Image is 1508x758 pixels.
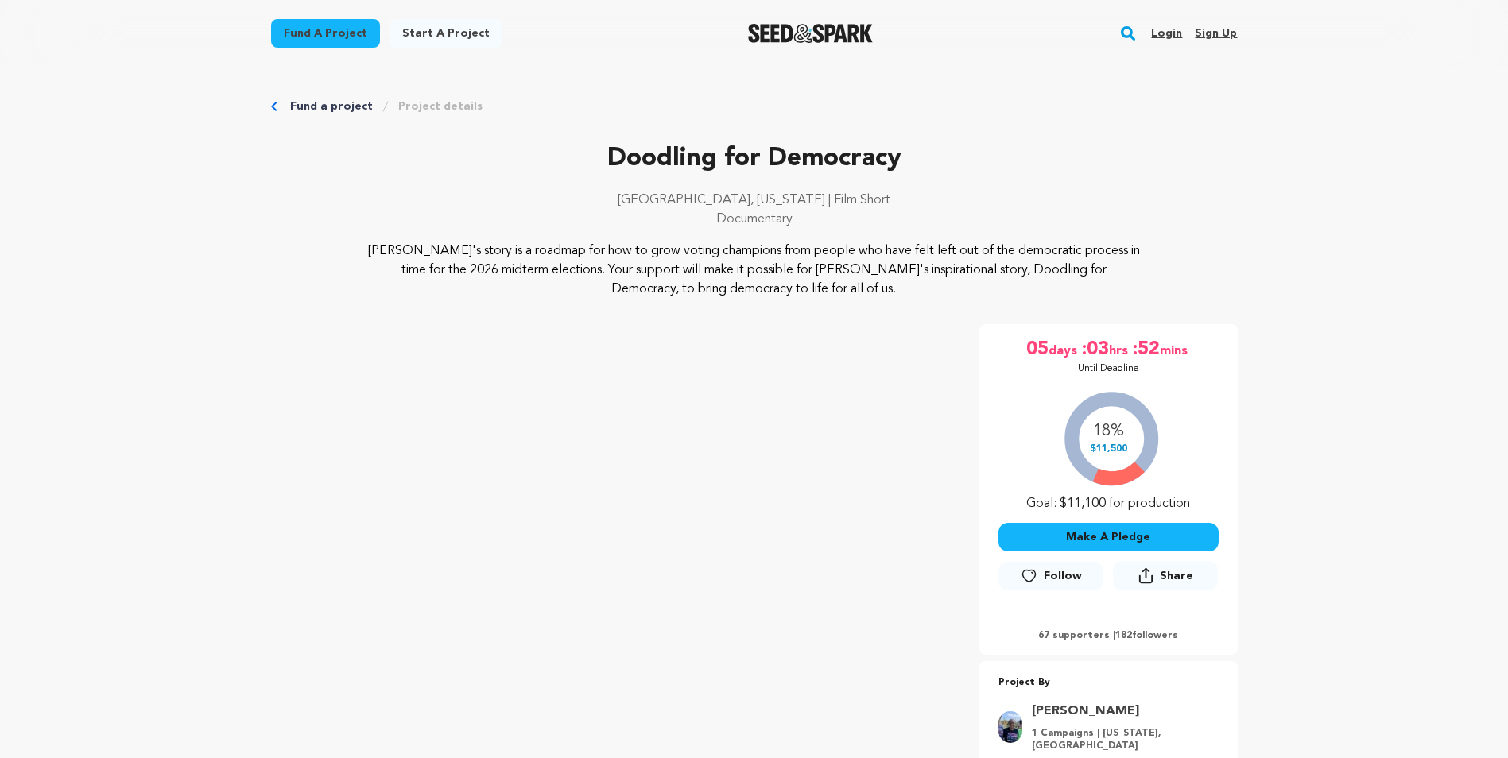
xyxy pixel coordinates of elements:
button: Share [1113,561,1218,590]
span: Follow [1044,568,1082,584]
a: Sign up [1195,21,1237,46]
span: Share [1113,561,1218,597]
span: Share [1160,568,1193,584]
p: 1 Campaigns | [US_STATE], [GEOGRAPHIC_DATA] [1032,727,1209,752]
span: hrs [1109,337,1131,362]
p: Until Deadline [1078,362,1139,375]
span: 05 [1026,337,1049,362]
p: Project By [998,674,1219,692]
span: mins [1160,337,1191,362]
span: 182 [1115,631,1132,640]
p: 67 supporters | followers [998,629,1219,642]
a: Project details [398,99,483,114]
span: :03 [1080,337,1109,362]
img: Seed&Spark Logo Dark Mode [748,24,873,43]
a: Goto Linda Harris profile [1032,702,1209,721]
p: [GEOGRAPHIC_DATA], [US_STATE] | Film Short [271,191,1238,210]
p: Documentary [271,210,1238,229]
a: Start a project [390,19,502,48]
div: Breadcrumb [271,99,1238,114]
a: Follow [998,562,1103,590]
a: Fund a project [271,19,380,48]
span: days [1049,337,1080,362]
a: Seed&Spark Homepage [748,24,873,43]
p: [PERSON_NAME]'s story is a roadmap for how to grow voting champions from people who have felt lef... [367,242,1141,299]
span: :52 [1131,337,1160,362]
button: Make A Pledge [998,523,1219,551]
p: Doodling for Democracy [271,140,1238,178]
img: 22e6c5640c38a5e5.jpg [998,711,1022,743]
a: Login [1151,21,1182,46]
a: Fund a project [290,99,373,114]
